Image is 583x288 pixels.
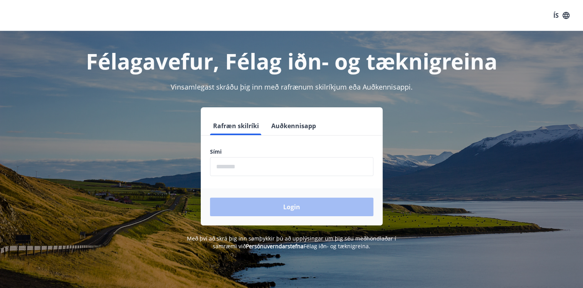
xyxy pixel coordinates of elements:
a: Persónuverndarstefna [246,242,304,250]
span: Vinsamlegast skráðu þig inn með rafrænum skilríkjum eða Auðkennisappi. [171,82,413,91]
label: Sími [210,148,373,156]
h1: Félagavefur, Félag iðn- og tæknigreina [24,46,560,76]
button: ÍS [549,8,574,22]
span: Með því að skrá þig inn samþykkir þú að upplýsingar um þig séu meðhöndlaðar í samræmi við Félag i... [187,235,396,250]
button: Rafræn skilríki [210,117,262,135]
button: Auðkennisapp [268,117,319,135]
